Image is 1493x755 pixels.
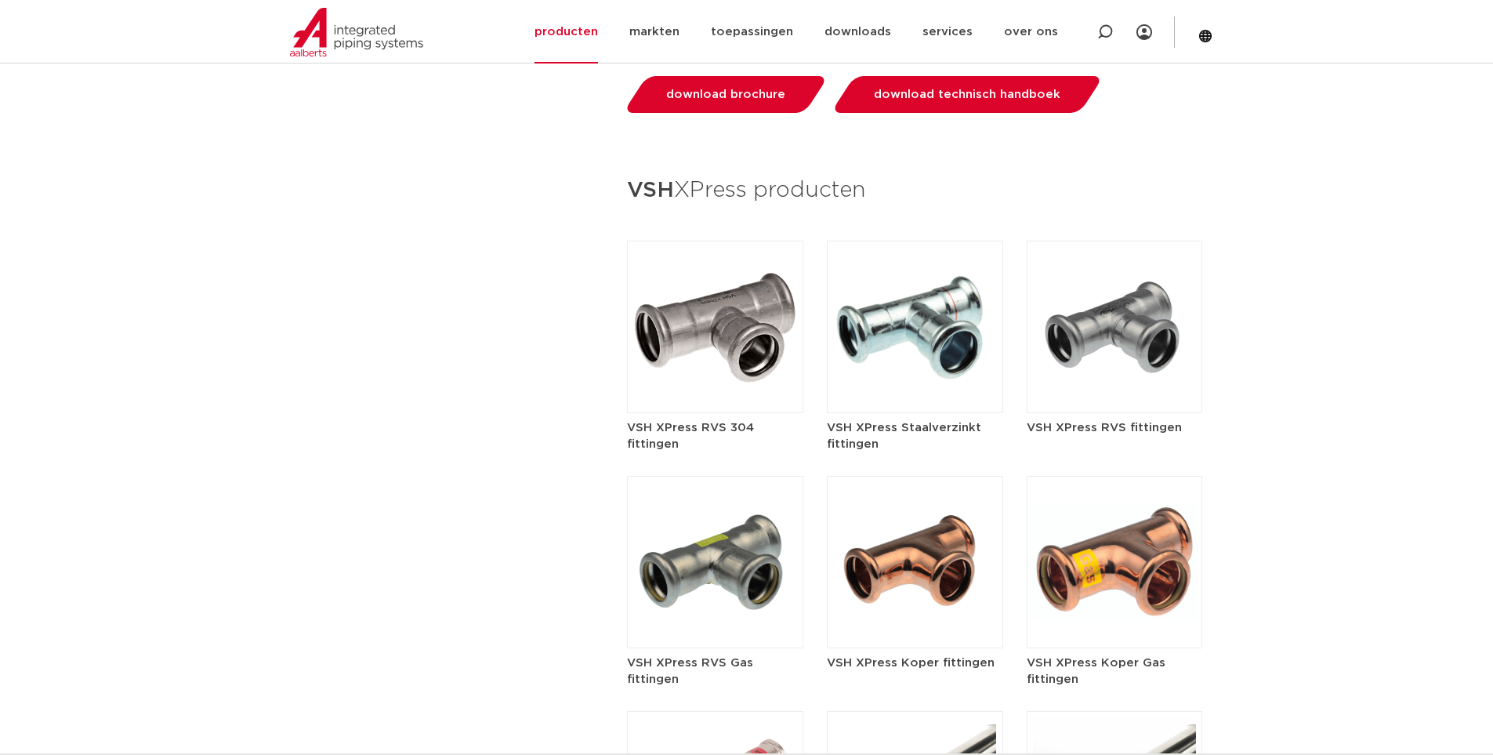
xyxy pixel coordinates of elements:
[623,76,829,113] a: download brochure
[627,556,803,688] a: VSH XPress RVS Gas fittingen
[827,556,1003,671] a: VSH XPress Koper fittingen
[1027,556,1203,688] a: VSH XPress Koper Gas fittingen
[827,419,1003,452] h5: VSH XPress Staalverzinkt fittingen
[874,89,1060,100] span: download technisch handboek
[666,89,785,100] span: download brochure
[627,172,1203,209] h3: XPress producten
[1027,655,1203,688] h5: VSH XPress Koper Gas fittingen
[627,321,803,452] a: VSH XPress RVS 304 fittingen
[627,180,674,201] strong: VSH
[831,76,1104,113] a: download technisch handboek
[827,655,1003,671] h5: VSH XPress Koper fittingen
[627,655,803,688] h5: VSH XPress RVS Gas fittingen
[627,419,803,452] h5: VSH XPress RVS 304 fittingen
[1027,321,1203,436] a: VSH XPress RVS fittingen
[827,321,1003,452] a: VSH XPress Staalverzinkt fittingen
[1027,419,1203,436] h5: VSH XPress RVS fittingen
